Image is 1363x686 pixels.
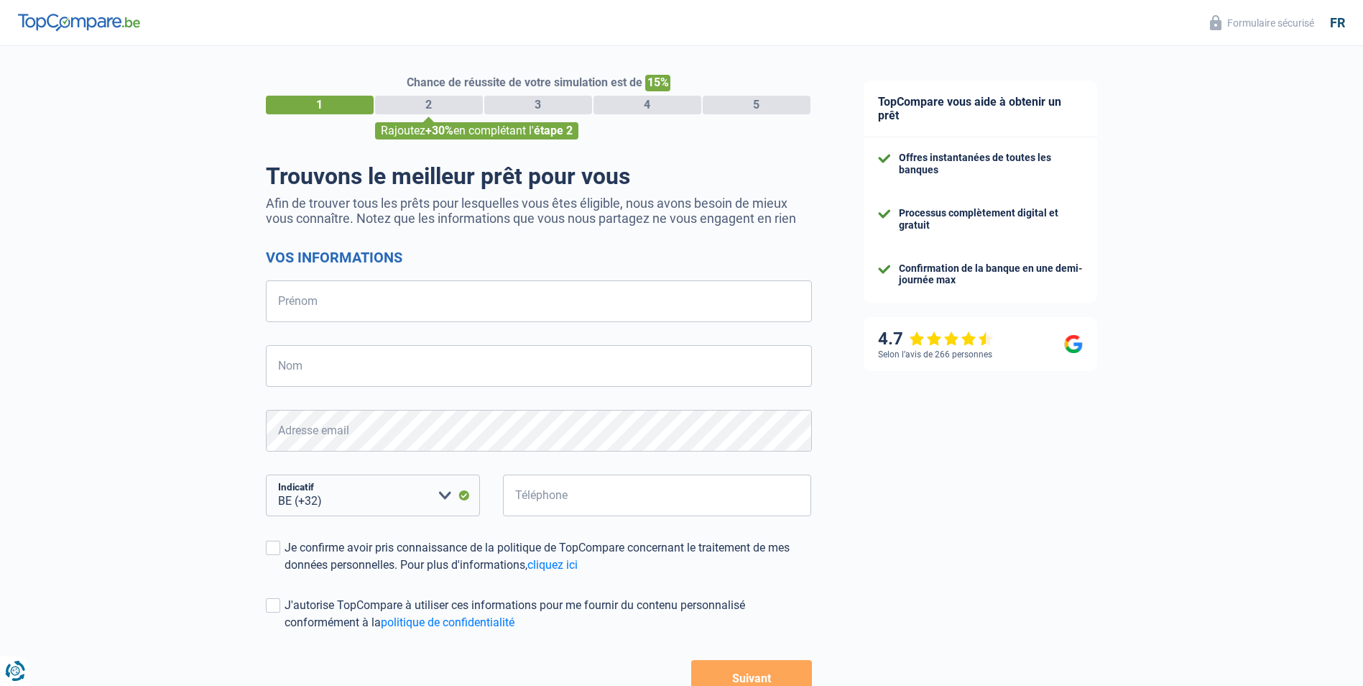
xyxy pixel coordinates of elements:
div: Rajoutez en complétant l' [375,122,578,140]
button: Formulaire sécurisé [1201,11,1323,35]
div: Selon l’avis de 266 personnes [878,349,992,360]
div: 5 [703,96,810,114]
div: 4.7 [878,329,994,349]
input: 401020304 [503,475,812,516]
span: +30% [425,124,453,137]
a: cliquez ici [527,558,578,572]
a: politique de confidentialité [381,616,514,629]
div: 4 [593,96,701,114]
div: 2 [375,96,483,114]
span: Chance de réussite de votre simulation est de [407,76,642,89]
img: TopCompare Logo [18,14,140,31]
h1: Trouvons le meilleur prêt pour vous [266,163,812,190]
h2: Vos informations [266,249,812,266]
div: Confirmation de la banque en une demi-journée max [899,262,1083,287]
div: fr [1330,15,1345,31]
p: Afin de trouver tous les prêts pour lesquelles vous êtes éligible, nous avons besoin de mieux vou... [266,196,812,226]
span: étape 2 [534,124,573,137]
div: TopCompare vous aide à obtenir un prêt [864,81,1097,137]
div: Offres instantanées de toutes les banques [899,152,1083,176]
div: Processus complètement digital et gratuit [899,207,1083,232]
div: J'autorise TopCompare à utiliser ces informations pour me fournir du contenu personnalisé conform... [285,597,812,631]
div: 3 [484,96,592,114]
span: 15% [645,75,670,91]
div: Je confirme avoir pris connaissance de la politique de TopCompare concernant le traitement de mes... [285,539,812,574]
div: 1 [266,96,374,114]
